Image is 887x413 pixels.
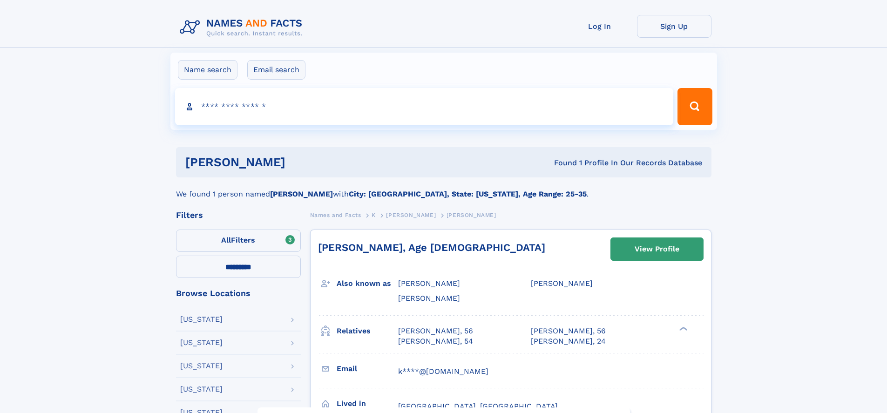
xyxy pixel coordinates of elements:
[420,158,702,168] div: Found 1 Profile In Our Records Database
[176,211,301,219] div: Filters
[176,177,711,200] div: We found 1 person named with .
[447,212,496,218] span: [PERSON_NAME]
[349,190,587,198] b: City: [GEOGRAPHIC_DATA], State: [US_STATE], Age Range: 25-35
[180,386,223,393] div: [US_STATE]
[247,60,305,80] label: Email search
[386,209,436,221] a: [PERSON_NAME]
[611,238,703,260] a: View Profile
[677,325,688,332] div: ❯
[178,60,237,80] label: Name search
[175,88,674,125] input: search input
[372,209,376,221] a: K
[635,238,679,260] div: View Profile
[337,323,398,339] h3: Relatives
[180,362,223,370] div: [US_STATE]
[318,242,545,253] a: [PERSON_NAME], Age [DEMOGRAPHIC_DATA]
[337,276,398,291] h3: Also known as
[398,326,473,336] a: [PERSON_NAME], 56
[372,212,376,218] span: K
[398,336,473,346] a: [PERSON_NAME], 54
[176,230,301,252] label: Filters
[531,279,593,288] span: [PERSON_NAME]
[310,209,361,221] a: Names and Facts
[531,336,606,346] a: [PERSON_NAME], 24
[180,339,223,346] div: [US_STATE]
[386,212,436,218] span: [PERSON_NAME]
[270,190,333,198] b: [PERSON_NAME]
[337,396,398,412] h3: Lived in
[221,236,231,244] span: All
[531,326,606,336] a: [PERSON_NAME], 56
[398,294,460,303] span: [PERSON_NAME]
[176,289,301,298] div: Browse Locations
[677,88,712,125] button: Search Button
[180,316,223,323] div: [US_STATE]
[398,279,460,288] span: [PERSON_NAME]
[562,15,637,38] a: Log In
[398,402,558,411] span: [GEOGRAPHIC_DATA], [GEOGRAPHIC_DATA]
[337,361,398,377] h3: Email
[637,15,711,38] a: Sign Up
[185,156,420,168] h1: [PERSON_NAME]
[176,15,310,40] img: Logo Names and Facts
